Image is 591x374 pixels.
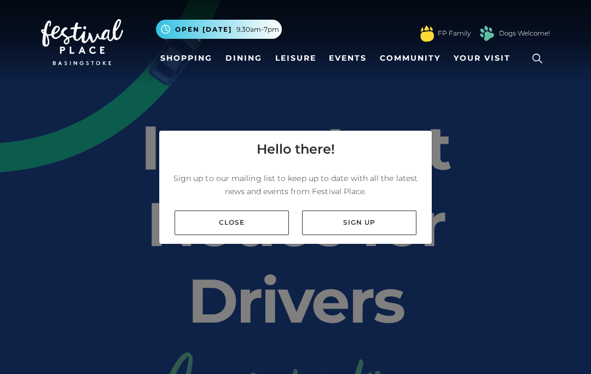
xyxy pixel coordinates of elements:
[175,25,232,34] span: Open [DATE]
[236,25,279,34] span: 9.30am-7pm
[168,172,423,198] p: Sign up to our mailing list to keep up to date with all the latest news and events from Festival ...
[438,28,471,38] a: FP Family
[325,48,371,68] a: Events
[375,48,445,68] a: Community
[271,48,321,68] a: Leisure
[449,48,520,68] a: Your Visit
[175,211,289,235] a: Close
[156,48,217,68] a: Shopping
[257,139,335,159] h4: Hello there!
[499,28,550,38] a: Dogs Welcome!
[156,20,282,39] button: Open [DATE] 9.30am-7pm
[221,48,266,68] a: Dining
[454,52,511,64] span: Your Visit
[302,211,416,235] a: Sign up
[41,19,123,65] img: Festival Place Logo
